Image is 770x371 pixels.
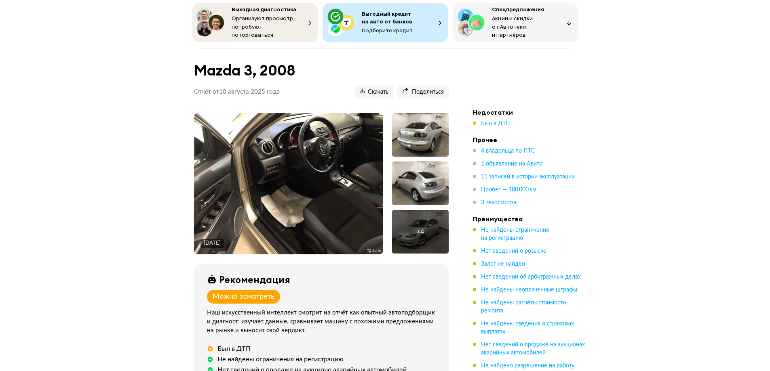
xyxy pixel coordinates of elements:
[217,345,251,353] div: Был в ДТП
[192,3,318,42] button: Выездная диагностикаОрганизуют просмотр, попробуют поторговаться
[194,113,383,254] img: Main car
[481,187,536,193] span: Пробег — 180 000 км
[355,86,393,99] button: Скачать
[362,10,412,25] span: Выгодный кредит на авто от банков
[207,308,439,335] div: Наш искусственный интеллект смотрит на отчёт как опытный автоподборщик и диагност: изучает данные...
[481,300,566,314] span: Не найдены расчёты стоимости ремонта
[362,27,413,34] span: Подберите кредит
[417,228,424,236] div: + 4
[481,200,516,205] span: 3 техосмотра
[481,227,549,241] span: Не найдены ограничения на регистрацию
[323,3,448,42] button: Выгодный кредит на авто от банковПодберите кредит
[232,6,296,13] span: Выездная диагностика
[481,261,525,267] span: Залог не найден
[481,342,585,356] span: Нет сведений о продаже на аукционах аварийных автомобилей
[217,355,344,363] div: Не найдены ограничения на регистрацию
[492,15,533,38] span: Акции и скидки от Автотеки и партнёров
[194,88,280,96] p: Отчёт от 10 августа 2025 года
[219,274,290,285] div: Рекомендация
[213,292,274,301] div: Можно осмотреть
[453,3,578,42] button: СпецпредложенияАкции и скидки от Автотеки и партнёров
[481,274,581,280] span: Нет сведений об арбитражных делах
[481,287,577,293] span: Не найдены неоплаченные штрафы
[481,248,546,254] span: Нет сведений о розыске
[402,88,444,96] span: Поделиться
[204,240,221,247] div: [DATE]
[397,86,449,99] button: Поделиться
[481,161,542,167] span: 1 объявление на Авито
[232,15,295,38] span: Организуют просмотр, попробуют поторговаться
[473,108,586,116] h4: Недостатки
[473,136,586,144] h4: Прочее
[360,88,388,96] span: Скачать
[473,215,586,223] h4: Преимущества
[492,6,544,13] span: Спецпредложения
[481,174,575,180] span: 11 записей в истории эксплуатации
[194,62,449,79] h1: Mazda 3, 2008
[481,121,510,126] span: Был в ДТП
[481,148,535,154] span: 4 владельца по ПТС
[481,321,574,335] span: Не найдены сведения о страховых выплатах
